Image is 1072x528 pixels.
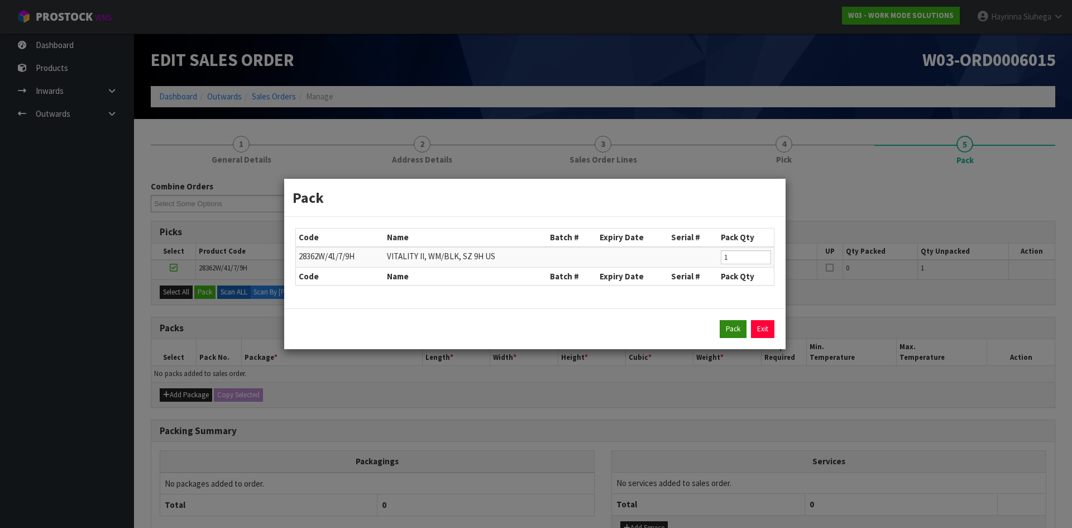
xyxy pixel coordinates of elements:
span: VITALITY II, WM/BLK, SZ 9H US [387,251,495,261]
th: Name [384,229,548,246]
button: Pack [720,320,746,338]
th: Batch # [547,267,597,285]
th: Expiry Date [597,229,668,246]
th: Code [296,267,384,285]
th: Expiry Date [597,267,668,285]
th: Code [296,229,384,246]
th: Batch # [547,229,597,246]
th: Pack Qty [718,229,774,246]
span: 28362W/41/7/9H [299,251,355,261]
h3: Pack [293,187,777,208]
th: Serial # [668,229,718,246]
th: Pack Qty [718,267,774,285]
th: Serial # [668,267,718,285]
a: Exit [751,320,774,338]
th: Name [384,267,548,285]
